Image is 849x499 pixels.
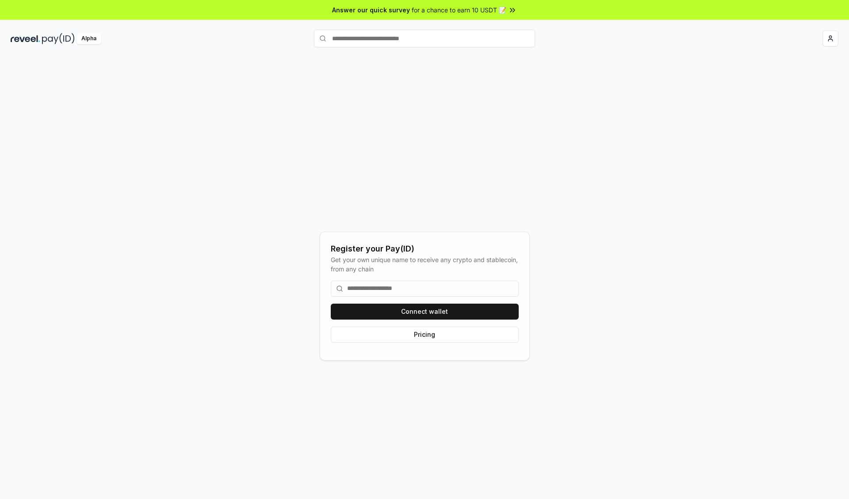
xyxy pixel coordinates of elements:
button: Connect wallet [331,304,519,320]
div: Alpha [76,33,101,44]
div: Register your Pay(ID) [331,243,519,255]
span: Answer our quick survey [332,5,410,15]
span: for a chance to earn 10 USDT 📝 [412,5,506,15]
img: pay_id [42,33,75,44]
img: reveel_dark [11,33,40,44]
button: Pricing [331,327,519,343]
div: Get your own unique name to receive any crypto and stablecoin, from any chain [331,255,519,274]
